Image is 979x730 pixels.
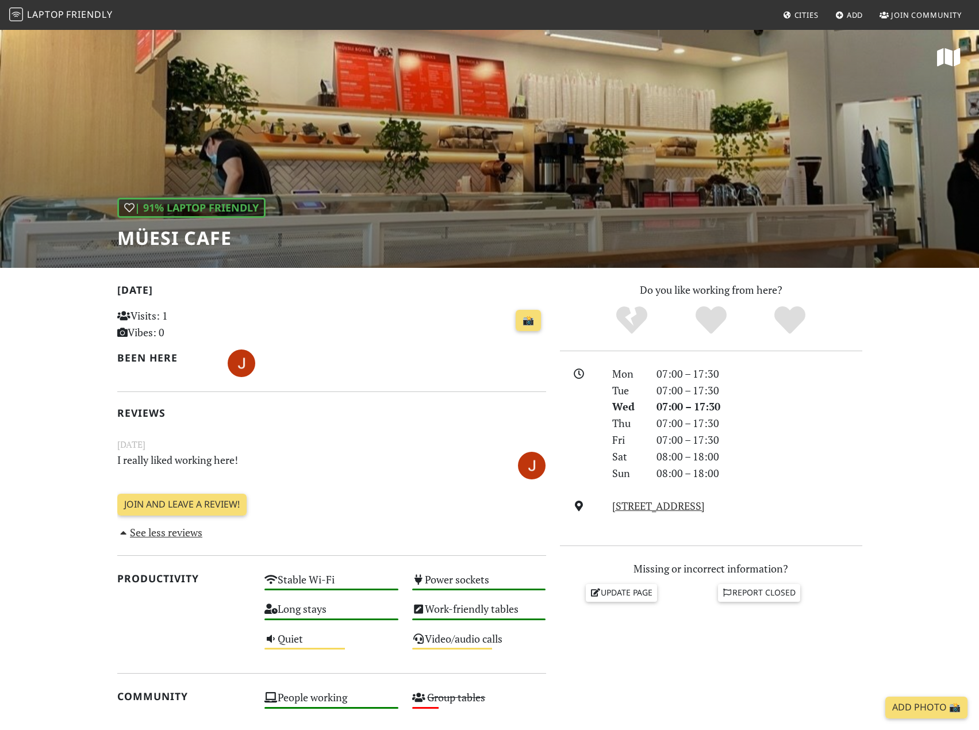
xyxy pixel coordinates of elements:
[605,382,649,399] div: Tue
[831,5,868,25] a: Add
[891,10,962,20] span: Join Community
[117,352,214,364] h2: Been here
[9,7,23,21] img: LaptopFriendly
[650,415,869,432] div: 07:00 – 17:30
[847,10,863,20] span: Add
[605,415,649,432] div: Thu
[516,310,541,332] a: 📸
[9,5,113,25] a: LaptopFriendly LaptopFriendly
[605,398,649,415] div: Wed
[560,560,862,577] p: Missing or incorrect information?
[605,432,649,448] div: Fri
[650,382,869,399] div: 07:00 – 17:30
[750,305,830,336] div: Definitely!
[560,282,862,298] p: Do you like working from here?
[258,600,405,629] div: Long stays
[258,570,405,600] div: Stable Wi-Fi
[605,448,649,465] div: Sat
[518,457,546,471] span: J V
[117,494,247,516] a: Join and leave a review!
[650,432,869,448] div: 07:00 – 17:30
[228,349,255,377] img: 3342-j.jpg
[650,366,869,382] div: 07:00 – 17:30
[110,452,479,478] p: I really liked working here!
[66,8,112,21] span: Friendly
[592,305,671,336] div: No
[258,629,405,659] div: Quiet
[117,284,546,301] h2: [DATE]
[117,308,251,341] p: Visits: 1 Vibes: 0
[605,465,649,482] div: Sun
[518,452,546,479] img: 3342-j.jpg
[27,8,64,21] span: Laptop
[117,573,251,585] h2: Productivity
[117,227,266,249] h1: Müesi Cafe
[405,600,553,629] div: Work-friendly tables
[650,448,869,465] div: 08:00 – 18:00
[778,5,823,25] a: Cities
[671,305,751,336] div: Yes
[605,366,649,382] div: Mon
[117,525,203,539] a: See less reviews
[650,398,869,415] div: 07:00 – 17:30
[427,690,485,704] s: Group tables
[228,355,255,369] span: J V
[586,584,657,601] a: Update page
[612,499,705,513] a: [STREET_ADDRESS]
[718,584,801,601] a: Report closed
[794,10,819,20] span: Cities
[117,690,251,702] h2: Community
[875,5,966,25] a: Join Community
[405,570,553,600] div: Power sockets
[405,629,553,659] div: Video/audio calls
[885,697,968,719] a: Add Photo 📸
[117,407,546,419] h2: Reviews
[110,437,553,452] small: [DATE]
[258,688,405,717] div: People working
[650,465,869,482] div: 08:00 – 18:00
[117,198,266,218] div: | 91% Laptop Friendly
